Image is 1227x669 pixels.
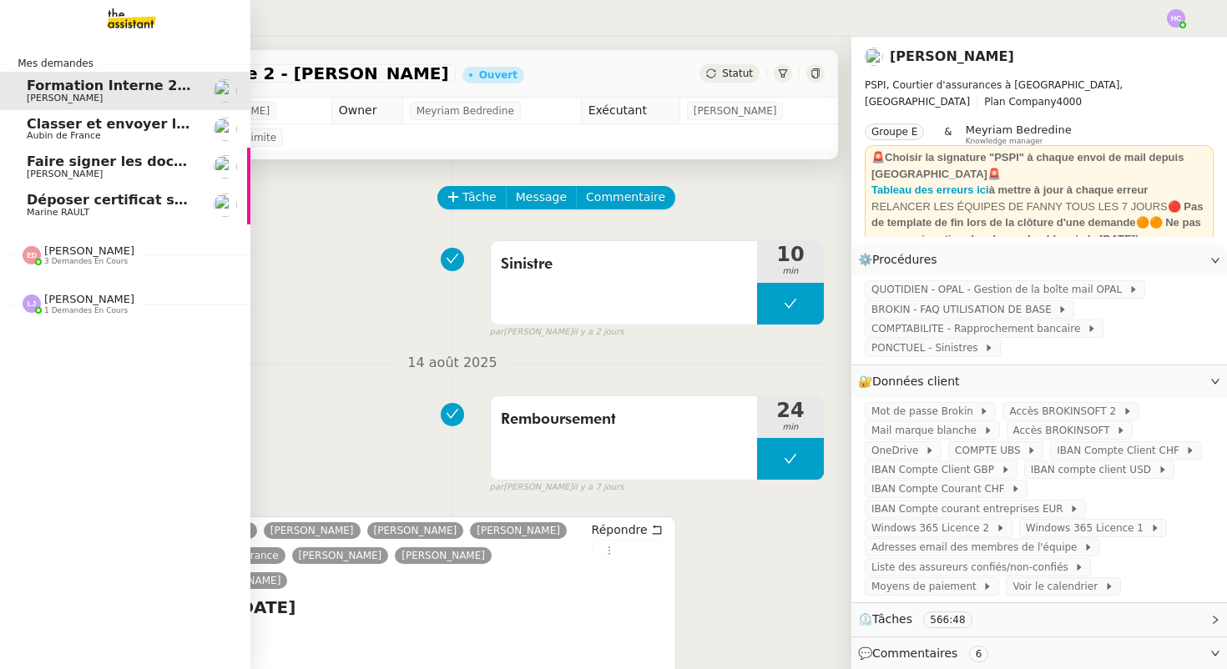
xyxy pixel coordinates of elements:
[27,116,391,132] span: Classer et envoyer la facture de renouvellement
[23,246,41,264] img: svg
[1012,578,1103,595] span: Voir le calendrier
[214,79,237,103] img: users%2Fa6PbEmLwvGXylUqKytRPpDpAx153%2Favatar%2Ffanny.png
[44,257,128,266] span: 3 demandes en cours
[506,186,577,209] button: Message
[264,523,361,538] a: [PERSON_NAME]
[872,253,937,266] span: Procédures
[984,96,1056,108] span: Plan Company
[871,500,1069,517] span: IBAN Compte courant entreprises EUR
[23,294,41,313] img: svg
[871,461,1001,478] span: IBAN Compte Client GBP
[872,646,957,660] span: Commentaires
[27,130,101,141] span: Aubin de France
[865,123,924,140] nz-tag: Groupe E
[872,375,960,388] span: Données client
[44,244,134,257] span: [PERSON_NAME]
[858,646,995,660] span: 💬
[955,442,1027,459] span: COMPTE UBS
[470,523,567,538] a: [PERSON_NAME]
[8,55,104,72] span: Mes demandes
[722,68,753,79] span: Statut
[367,523,464,538] a: [PERSON_NAME]
[576,186,675,209] button: Commentaire
[871,200,1203,245] strong: 🔴 Pas de template de fin lors de la clôture d'une demande🟠🟠 Ne pas accuser réception des demandes...
[851,244,1227,276] div: ⚙️Procédures
[490,480,504,495] span: par
[890,48,1014,64] a: [PERSON_NAME]
[871,340,984,356] span: PONCTUEL - Sinistres
[1031,461,1158,478] span: IBAN compte client USD
[757,400,824,420] span: 24
[417,103,514,119] span: Meyriam Bedredine
[27,207,89,218] span: Marine RAULT
[851,365,1227,398] div: 🔐Données client
[88,596,669,619] h4: RE: Absence le [DATE]
[871,539,1083,556] span: Adresses email des membres de l'équipe
[581,98,679,124] td: Exécutant
[757,264,824,279] span: min
[27,153,389,169] span: Faire signer les documents par [PERSON_NAME]
[871,199,1207,248] div: RELANCER LES ÉQUIPES DE FANNY TOUS LES 7 JOURS
[871,559,1074,576] span: Liste des assureurs confiés/non-confiés
[573,480,624,495] span: il y a 7 jours
[490,325,504,340] span: par
[87,65,449,82] span: Formation Interne 2 - [PERSON_NAME]
[214,194,237,217] img: users%2Fo4K84Ijfr6OOM0fa5Hz4riIOf4g2%2Favatar%2FChatGPT%20Image%201%20aou%CC%82t%202025%2C%2010_2...
[871,184,989,196] a: Tableau des erreurs ici
[592,521,648,538] span: Répondre
[923,611,972,628] nz-tag: 566:48
[851,603,1227,636] div: ⏲️Tâches 566:48
[27,93,103,103] span: [PERSON_NAME]
[490,325,624,340] small: [PERSON_NAME]
[966,123,1072,136] span: Meyriam Bedredine
[573,325,624,340] span: il y a 2 jours
[969,646,989,662] nz-tag: 6
[462,188,497,207] span: Tâche
[437,186,507,209] button: Tâche
[1013,422,1117,439] span: Accès BROKINSOFT
[44,306,128,315] span: 1 demandes en cours
[501,252,747,277] span: Sinistre
[214,155,237,179] img: users%2FTDxDvmCjFdN3QFePFNGdQUcJcQk1%2Favatar%2F0cfb3a67-8790-4592-a9ec-92226c678442
[871,320,1087,337] span: COMPTABILITE - Rapprochement bancaire
[586,188,665,207] span: Commentaire
[872,612,912,626] span: Tâches
[858,372,967,391] span: 🔐
[490,480,624,495] small: [PERSON_NAME]
[1167,9,1185,28] img: svg
[27,169,103,179] span: [PERSON_NAME]
[871,301,1058,318] span: BROKIN - FAQ UTILISATION DE BASE
[586,521,669,539] button: Répondre
[871,578,982,595] span: Moyens de paiement
[989,184,1149,196] strong: à mettre à jour à chaque erreur
[858,250,945,269] span: ⚙️
[944,123,952,145] span: &
[292,548,389,563] a: [PERSON_NAME]
[865,48,883,66] img: users%2Fa6PbEmLwvGXylUqKytRPpDpAx153%2Favatar%2Ffanny.png
[871,480,1011,497] span: IBAN Compte Courant CHF
[871,442,925,459] span: OneDrive
[1057,442,1185,459] span: IBAN Compte Client CHF
[1009,403,1122,420] span: Accès BROKINSOFT 2
[865,79,1123,108] span: PSPI, Courtier d'assurances à [GEOGRAPHIC_DATA], [GEOGRAPHIC_DATA]
[1057,96,1083,108] span: 4000
[27,192,233,208] span: Déposer certificat sur Opco
[694,103,777,119] span: [PERSON_NAME]
[331,98,402,124] td: Owner
[871,422,983,439] span: Mail marque blanche
[44,293,134,305] span: [PERSON_NAME]
[871,520,996,536] span: Windows 365 Licence 2
[214,118,237,141] img: users%2FSclkIUIAuBOhhDrbgjtrSikBoD03%2Favatar%2F48cbc63d-a03d-4817-b5bf-7f7aeed5f2a9
[871,281,1129,298] span: QUOTIDIEN - OPAL - Gestion de la boîte mail OPAL
[966,123,1072,145] app-user-label: Knowledge manager
[479,70,518,80] div: Ouvert
[871,403,979,420] span: Mot de passe Brokin
[27,78,316,93] span: Formation Interne 2 - [PERSON_NAME]
[1026,520,1150,536] span: Windows 365 Licence 1
[516,188,567,207] span: Message
[395,548,492,563] a: [PERSON_NAME]
[966,137,1043,146] span: Knowledge manager
[858,612,986,626] span: ⏲️
[501,407,747,432] span: Remboursement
